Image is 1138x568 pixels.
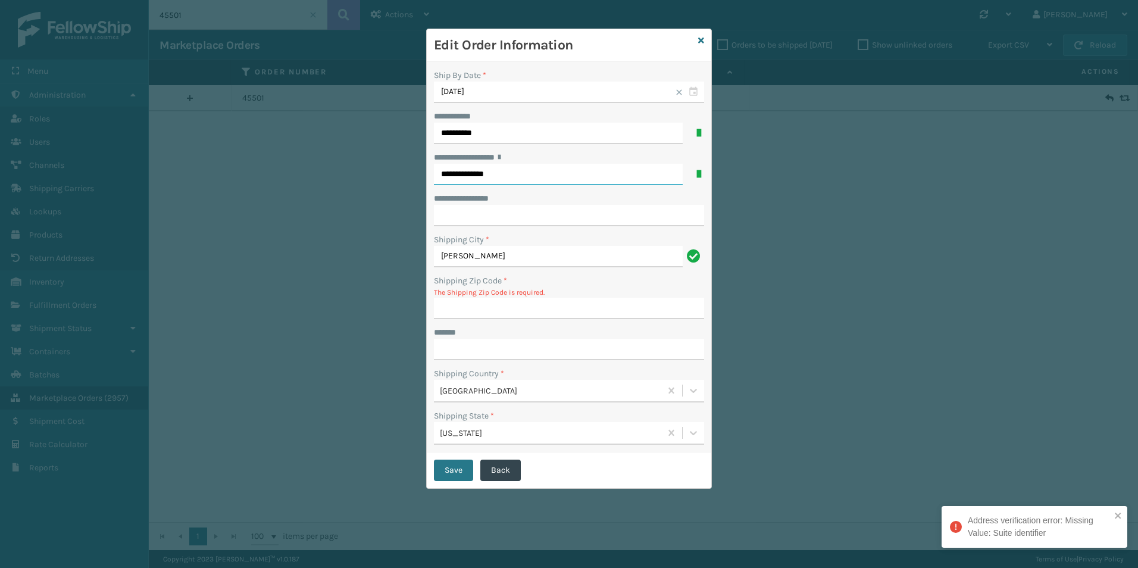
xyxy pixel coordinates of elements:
[434,287,704,298] p: The Shipping Zip Code is required.
[434,274,507,287] label: Shipping Zip Code
[434,36,693,54] h3: Edit Order Information
[480,460,521,481] button: Back
[434,82,704,103] input: MM/DD/YYYY
[440,427,662,439] div: [US_STATE]
[440,385,662,397] div: [GEOGRAPHIC_DATA]
[434,410,494,422] label: Shipping State
[1114,511,1123,522] button: close
[434,460,473,481] button: Save
[968,514,1111,539] div: Address verification error: Missing Value: Suite identifier
[434,367,504,380] label: Shipping Country
[434,70,486,80] label: Ship By Date
[434,233,489,246] label: Shipping City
